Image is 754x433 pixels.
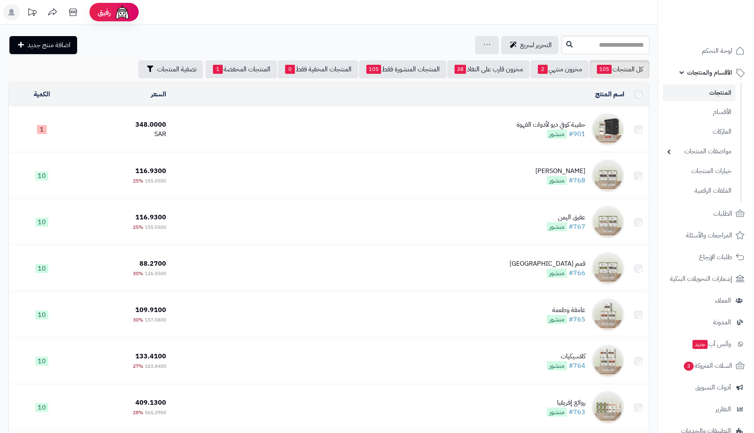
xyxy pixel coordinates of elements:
span: جديد [692,340,708,349]
a: #768 [569,175,585,185]
button: تصفية المنتجات [138,60,203,78]
span: 10 [35,310,48,319]
a: #901 [569,129,585,139]
a: #767 [569,222,585,232]
a: العملاء [663,291,749,310]
span: أدوات التسويق [695,382,731,393]
a: وآتس آبجديد [663,334,749,354]
span: 155.5500 [145,223,166,231]
span: 10 [35,171,48,180]
div: قمم [GEOGRAPHIC_DATA] [510,259,585,269]
img: غامقة وطعمة [592,299,624,331]
span: المراجعات والأسئلة [686,230,732,241]
a: #765 [569,314,585,324]
span: 565.2900 [145,409,166,416]
div: عقيق اليمن [547,213,585,222]
a: المنتجات المنشورة فقط105 [359,60,446,78]
span: منشور [547,315,567,324]
a: المنتجات المخفية فقط0 [278,60,358,78]
div: حقيبة كوفي ديو لأدوات القهوة [516,120,585,130]
img: حقيبة كوفي ديو لأدوات القهوة [592,113,624,146]
a: تحديثات المنصة [22,4,42,23]
a: مخزون قارب على النفاذ38 [447,60,530,78]
a: السعر [151,89,166,99]
span: 109.9100 [135,305,166,315]
span: منشور [547,222,567,231]
div: كلاسيكيات [547,352,585,361]
img: تركيش توينز [592,160,624,192]
span: 30% [133,316,143,324]
span: منشور [547,176,567,185]
span: لوحة التحكم [702,45,732,57]
span: الأقسام والمنتجات [687,67,732,78]
a: المنتجات المخفضة1 [206,60,277,78]
span: 25% [133,177,143,185]
span: 27% [133,362,143,370]
img: ai-face.png [114,4,130,21]
div: 348.0000 [78,120,167,130]
span: 2 [538,65,548,74]
a: إشعارات التحويلات البنكية [663,269,749,289]
span: التحرير لسريع [520,40,552,50]
a: الطلبات [663,204,749,223]
span: العملاء [715,295,731,306]
a: مخزون منتهي2 [530,60,589,78]
span: اضافة منتج جديد [27,40,71,50]
span: رفيق [98,7,111,17]
span: 126.5500 [145,270,166,277]
span: 155.5500 [145,177,166,185]
a: مواصفات المنتجات [663,143,736,160]
div: غامقة وطعمة [547,305,585,315]
a: المنتجات [663,84,736,101]
a: اسم المنتج [595,89,624,99]
a: #764 [569,361,585,371]
a: الماركات [663,123,736,141]
a: خيارات المنتجات [663,162,736,180]
span: الطلبات [713,208,732,219]
img: logo-2.png [698,7,746,24]
img: قمم إندونيسيا [592,252,624,285]
span: منشور [547,408,567,417]
span: 105 [597,65,612,74]
span: 25% [133,223,143,231]
img: عقيق اليمن [592,206,624,239]
a: المراجعات والأسئلة [663,226,749,245]
span: 1 [37,125,47,134]
a: الملفات الرقمية [663,182,736,200]
a: المدونة [663,312,749,332]
span: 133.4100 [135,351,166,361]
div: [PERSON_NAME] [535,166,585,176]
span: 105 [366,65,381,74]
a: التحرير لسريع [501,36,558,54]
span: منشور [547,269,567,278]
a: الأقسام [663,103,736,121]
span: 116.9300 [135,166,166,176]
span: 10 [35,218,48,227]
span: 10 [35,403,48,412]
span: المدونة [713,317,731,328]
a: السلات المتروكة3 [663,356,749,376]
a: كل المنتجات105 [589,60,649,78]
span: التقارير [715,403,731,415]
span: 38 [455,65,466,74]
div: SAR [78,130,167,139]
a: أدوات التسويق [663,378,749,397]
span: 3 [683,361,694,371]
span: 183.8400 [145,362,166,370]
a: التقارير [663,399,749,419]
span: السلات المتروكة [683,360,732,371]
span: 0 [285,65,295,74]
span: 30% [133,270,143,277]
a: طلبات الإرجاع [663,247,749,267]
span: 10 [35,264,48,273]
a: اضافة منتج جديد [9,36,77,54]
span: 157.5800 [145,316,166,324]
a: #763 [569,407,585,417]
div: روائع إفريقيا [547,398,585,408]
span: 10 [35,357,48,366]
span: 88.2700 [139,259,166,269]
span: منشور [547,361,567,370]
span: 409.1300 [135,398,166,408]
span: وآتس آب [692,338,731,350]
img: روائع إفريقيا [592,391,624,424]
